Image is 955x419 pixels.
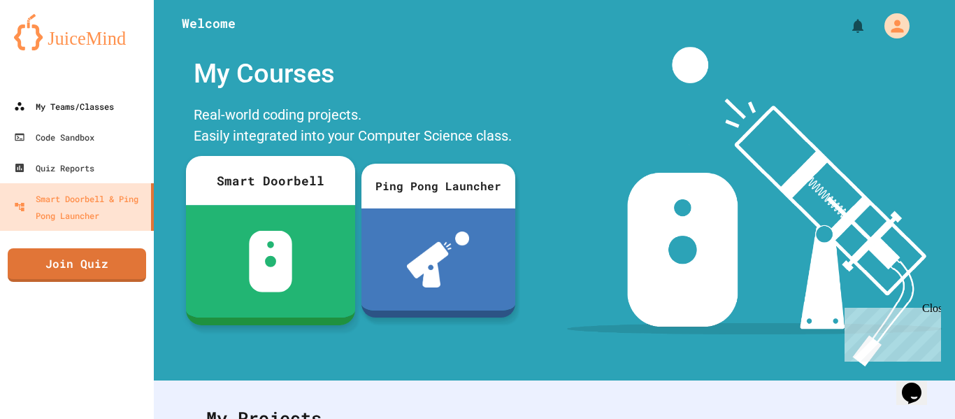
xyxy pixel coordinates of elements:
div: Smart Doorbell & Ping Pong Launcher [14,190,145,224]
div: Smart Doorbell [186,156,355,205]
iframe: chat widget [839,302,941,362]
div: Chat with us now!Close [6,6,96,89]
img: sdb-white.svg [248,231,292,292]
div: My Courses [187,47,522,101]
a: Join Quiz [8,248,146,282]
img: ppl-with-ball.png [407,232,469,287]
div: Ping Pong Launcher [361,164,515,208]
iframe: chat widget [896,363,941,405]
div: Code Sandbox [14,129,94,145]
div: My Notifications [824,14,870,38]
div: Quiz Reports [14,159,94,176]
div: My Account [870,10,913,42]
div: My Teams/Classes [14,98,114,115]
img: banner-image-my-projects.png [567,47,942,367]
div: Real-world coding projects. Easily integrated into your Computer Science class. [187,101,522,153]
img: logo-orange.svg [14,14,140,50]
